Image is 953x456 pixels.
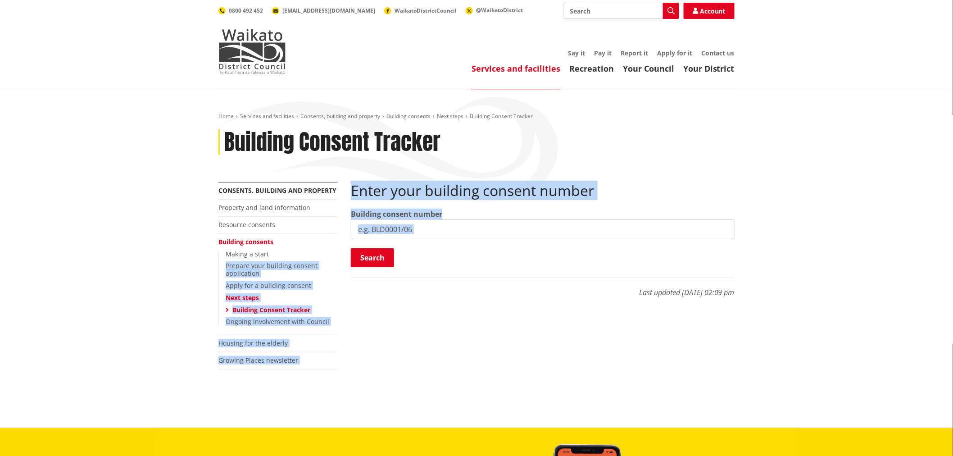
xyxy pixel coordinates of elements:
input: Search input [564,3,679,19]
nav: breadcrumb [218,113,735,120]
a: Account [684,3,735,19]
a: Your District [683,63,735,74]
span: @WaikatoDistrict [476,6,523,14]
a: Services and facilities [240,112,294,120]
span: WaikatoDistrictCouncil [395,7,457,14]
h1: Building Consent Tracker [224,129,440,155]
a: WaikatoDistrictCouncil [384,7,457,14]
label: Building consent number [351,209,442,219]
a: Resource consents [218,220,275,229]
a: Say it [568,49,585,57]
a: Ongoing involvement with Council [226,317,329,326]
a: Prepare your building consent application [226,261,318,278]
a: Consents, building and property [218,186,336,195]
a: 0800 492 452 [218,7,263,14]
span: Building Consent Tracker [470,112,533,120]
button: Search [351,248,394,267]
a: Recreation [569,63,614,74]
img: Waikato District Council - Te Kaunihera aa Takiwaa o Waikato [218,29,286,74]
iframe: Messenger Launcher [912,418,944,451]
a: Report it [621,49,648,57]
a: Next steps [226,293,259,302]
a: Contact us [701,49,735,57]
a: Home [218,112,234,120]
a: Housing for the elderly [218,339,288,347]
a: Building consents [218,237,273,246]
span: [EMAIL_ADDRESS][DOMAIN_NAME] [282,7,375,14]
a: Apply for a building consent [226,281,311,290]
a: Next steps [437,112,463,120]
a: Property and land information [218,203,310,212]
span: 0800 492 452 [229,7,263,14]
a: @WaikatoDistrict [466,6,523,14]
a: [EMAIL_ADDRESS][DOMAIN_NAME] [272,7,375,14]
a: Making a start [226,250,269,258]
a: Apply for it [657,49,692,57]
input: e.g. BLD0001/06 [351,219,735,239]
a: Services and facilities [472,63,560,74]
a: Building consents [386,112,431,120]
a: Building Consent Tracker [232,306,310,314]
a: Pay it [594,49,612,57]
h2: Enter your building consent number [351,182,735,199]
a: Your Council [623,63,674,74]
a: Consents, building and property [300,112,380,120]
a: Growing Places newsletter [218,356,298,365]
p: Last updated [DATE] 02:09 pm [351,278,735,298]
